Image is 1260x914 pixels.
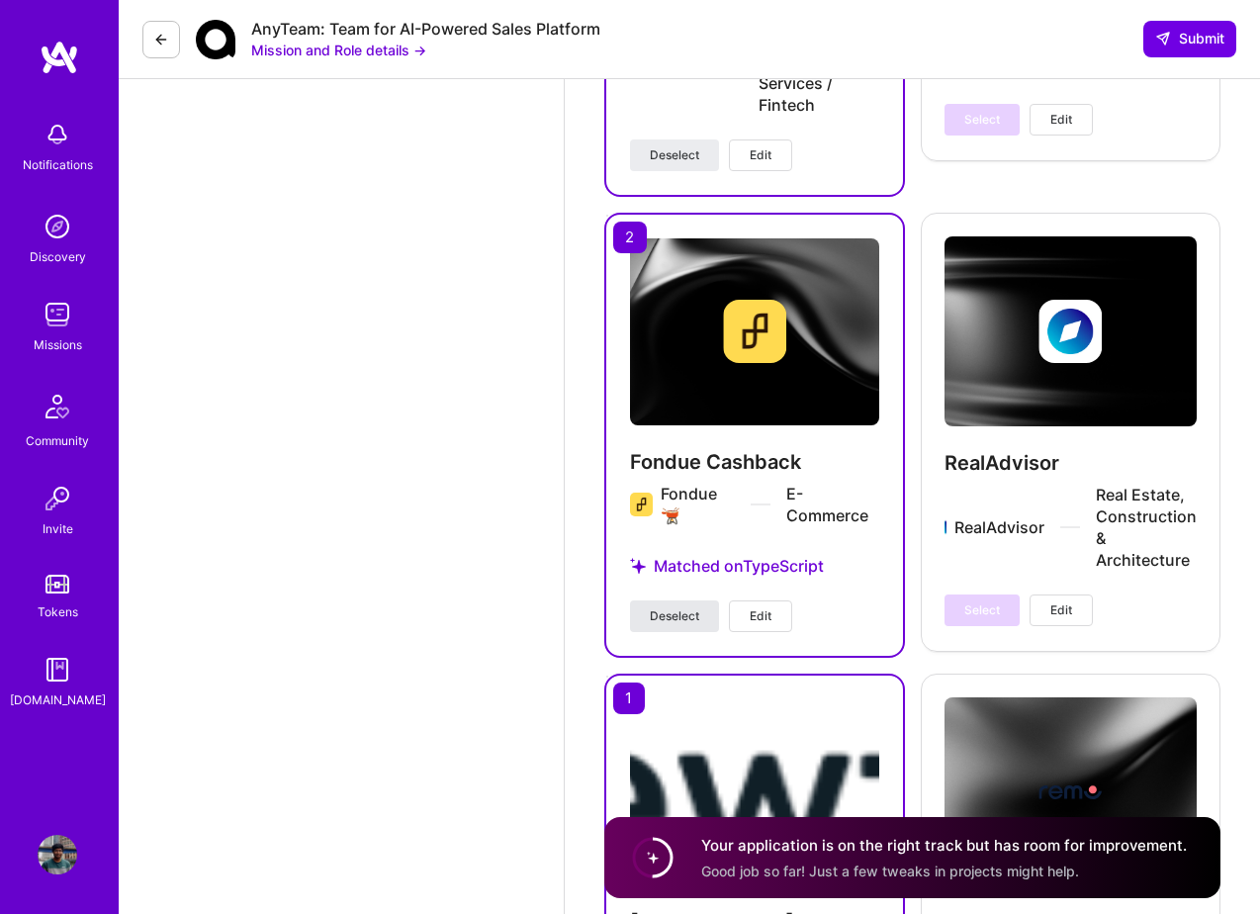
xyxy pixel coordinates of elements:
span: Submit [1155,29,1224,48]
img: logo [40,40,79,75]
a: User Avatar [33,835,82,874]
img: teamwork [38,295,77,334]
span: Deselect [650,607,699,625]
span: Edit [1050,601,1072,619]
button: Edit [1030,594,1093,626]
img: divider [751,503,770,505]
div: Discovery [30,246,86,267]
img: tokens [45,575,69,594]
div: Tokens [38,601,78,622]
img: cover [630,238,879,425]
div: null [1143,21,1236,56]
button: Deselect [630,600,719,632]
div: [DOMAIN_NAME] [10,689,106,710]
button: Submit [1143,21,1236,56]
i: icon LeftArrowDark [153,32,169,47]
div: Invite [43,518,73,539]
span: Deselect [650,146,699,164]
i: icon SendLight [1155,31,1171,46]
img: Community [34,383,81,430]
span: Edit [750,146,771,164]
div: Community [26,430,89,451]
img: Company Logo [196,20,235,59]
button: Edit [729,139,792,171]
h4: Your application is on the right track but has room for improvement. [701,835,1187,856]
button: Edit [1030,104,1093,136]
img: Company logo [630,493,653,516]
img: guide book [38,650,77,689]
div: Notifications [23,154,93,175]
div: Matched on TypeScript [630,532,879,600]
img: User Avatar [38,835,77,874]
span: Edit [1050,111,1072,129]
i: icon StarsPurple [630,558,646,574]
span: Edit [750,607,771,625]
div: AnyTeam: Team for AI-Powered Sales Platform [251,19,600,40]
button: Deselect [630,139,719,171]
div: Fondue 🫕 E-Commerce [661,483,879,526]
img: Newton Classroom [630,699,879,886]
span: Good job so far! Just a few tweaks in projects might help. [701,862,1079,878]
img: Invite [38,479,77,518]
h4: Fondue Cashback [630,449,879,475]
div: Missions [34,334,82,355]
img: bell [38,115,77,154]
img: discovery [38,207,77,246]
button: Mission and Role details → [251,40,426,60]
button: Edit [729,600,792,632]
img: Company logo [723,300,786,363]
